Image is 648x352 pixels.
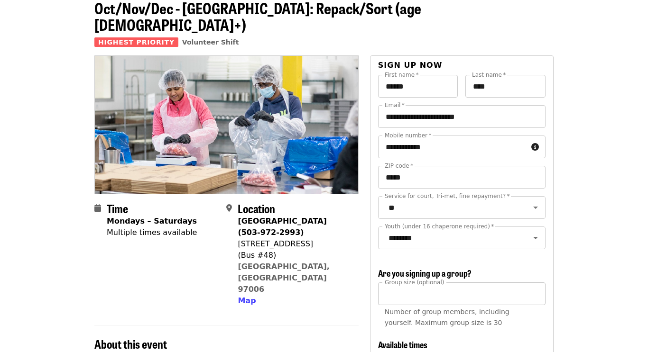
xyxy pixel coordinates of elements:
[378,105,546,128] input: Email
[465,75,546,98] input: Last name
[531,143,539,152] i: circle-info icon
[378,338,427,351] span: Available times
[385,133,431,138] label: Mobile number
[472,72,506,78] label: Last name
[238,295,256,307] button: Map
[94,335,167,352] span: About this event
[226,204,232,213] i: map-marker-alt icon
[385,163,413,169] label: ZIP code
[238,250,351,261] div: (Bus #48)
[378,267,472,279] span: Are you signing up a group?
[107,217,197,226] strong: Mondays – Saturdays
[94,37,178,47] span: Highest Priority
[238,262,330,294] a: [GEOGRAPHIC_DATA], [GEOGRAPHIC_DATA] 97006
[378,166,546,189] input: ZIP code
[385,193,510,199] label: Service for court, Tri-met, fine repayment?
[238,217,326,237] strong: [GEOGRAPHIC_DATA] (503-972-2993)
[385,72,419,78] label: First name
[238,296,256,305] span: Map
[94,204,101,213] i: calendar icon
[385,308,509,326] span: Number of group members, including yourself. Maximum group size is 30
[378,61,443,70] span: Sign up now
[107,227,197,238] div: Multiple times available
[378,282,546,305] input: [object Object]
[385,224,494,229] label: Youth (under 16 chaperone required)
[529,201,542,214] button: Open
[378,75,458,98] input: First name
[238,238,351,250] div: [STREET_ADDRESS]
[95,56,358,193] img: Oct/Nov/Dec - Beaverton: Repack/Sort (age 10+) organized by Oregon Food Bank
[238,200,275,217] span: Location
[529,231,542,244] button: Open
[385,102,405,108] label: Email
[182,38,239,46] a: Volunteer Shift
[378,135,528,158] input: Mobile number
[385,279,444,285] span: Group size (optional)
[107,200,128,217] span: Time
